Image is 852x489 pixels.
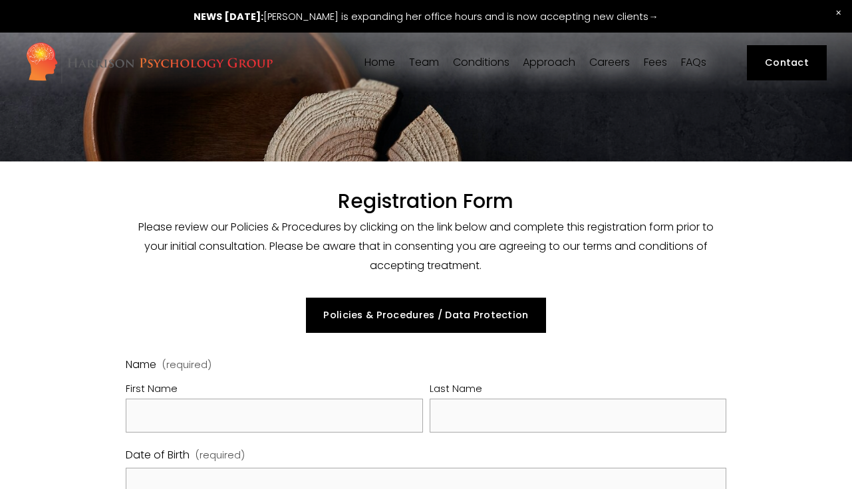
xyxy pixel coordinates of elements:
a: Policies & Procedures / Data Protection [306,298,546,333]
div: Last Name [430,380,727,399]
a: folder dropdown [409,56,439,69]
a: folder dropdown [453,56,509,69]
span: Conditions [453,57,509,68]
div: First Name [126,380,423,399]
span: Date of Birth [126,446,190,465]
h1: Registration Form [126,189,726,214]
span: Approach [523,57,575,68]
span: Name [126,355,156,375]
span: (required) [196,446,245,464]
a: Careers [589,56,630,69]
span: Team [409,57,439,68]
img: Harrison Psychology Group [25,41,273,84]
span: (required) [162,360,212,369]
p: Please review our Policies & Procedures by clicking on the link below and complete this registrat... [126,218,726,275]
a: Contact [747,45,826,80]
a: Home [364,56,395,69]
a: folder dropdown [523,56,575,69]
a: Fees [644,56,667,69]
a: FAQs [681,56,706,69]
